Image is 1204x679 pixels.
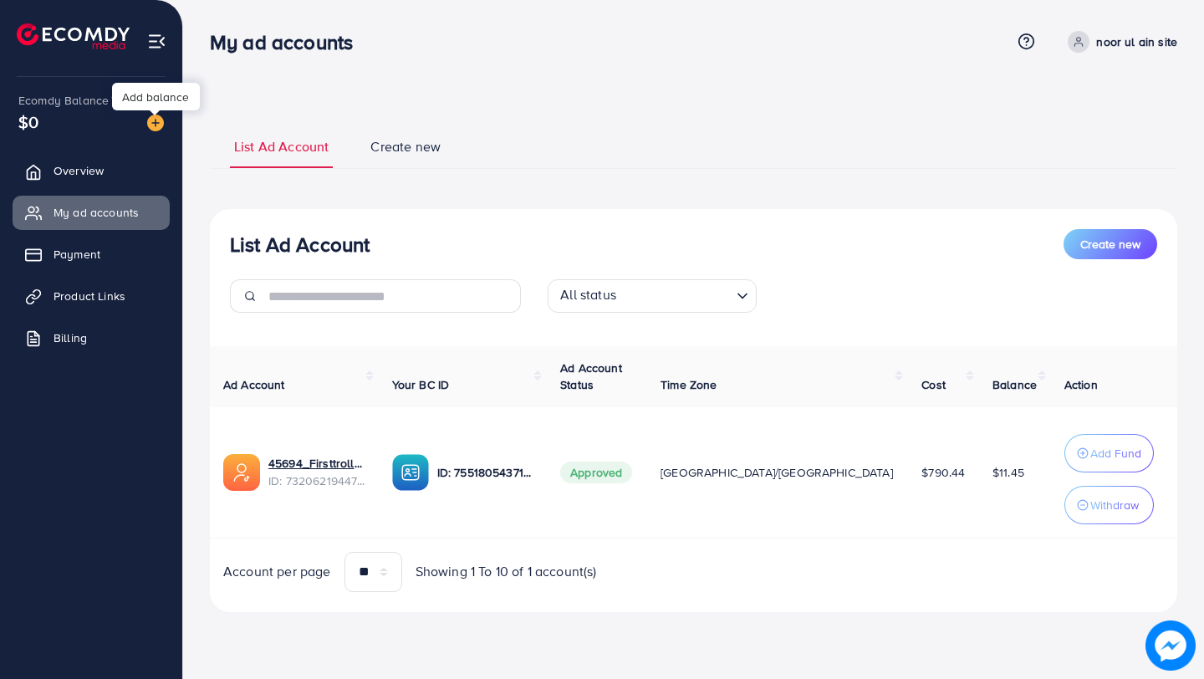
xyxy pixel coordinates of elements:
div: Add balance [112,83,200,110]
button: Add Fund [1064,434,1154,472]
span: $790.44 [921,464,965,481]
img: menu [147,32,166,51]
span: List Ad Account [234,137,329,156]
a: 45694_Firsttrolly_1704465137831 [268,455,365,472]
span: ID: 7320621944758534145 [268,472,365,489]
span: Create new [1080,236,1140,253]
a: Overview [13,154,170,187]
h3: List Ad Account [230,232,370,257]
span: All status [557,282,620,309]
a: noor ul ain site [1061,31,1177,53]
div: Search for option [548,279,757,313]
span: Billing [54,329,87,346]
span: Ad Account Status [560,360,622,393]
span: Overview [54,162,104,179]
p: Withdraw [1090,495,1139,515]
img: image [147,115,164,131]
a: Payment [13,237,170,271]
span: Balance [992,376,1037,393]
p: noor ul ain site [1096,32,1177,52]
span: Product Links [54,288,125,304]
span: Payment [54,246,100,263]
span: Cost [921,376,946,393]
span: Action [1064,376,1098,393]
span: Ecomdy Balance [18,92,109,109]
span: Account per page [223,562,331,581]
p: Add Fund [1090,443,1141,463]
button: Create new [1064,229,1157,259]
span: $11.45 [992,464,1024,481]
span: $0 [18,110,38,134]
a: Billing [13,321,170,355]
p: ID: 7551805437130473490 [437,462,534,482]
button: Withdraw [1064,486,1154,524]
a: My ad accounts [13,196,170,229]
img: image [1145,620,1196,671]
img: logo [17,23,130,49]
h3: My ad accounts [210,30,366,54]
span: Ad Account [223,376,285,393]
span: Approved [560,462,632,483]
img: ic-ba-acc.ded83a64.svg [392,454,429,491]
span: Time Zone [661,376,717,393]
span: Your BC ID [392,376,450,393]
input: Search for option [621,283,730,309]
a: Product Links [13,279,170,313]
span: My ad accounts [54,204,139,221]
div: <span class='underline'>45694_Firsttrolly_1704465137831</span></br>7320621944758534145 [268,455,365,489]
span: Create new [370,137,441,156]
span: Showing 1 To 10 of 1 account(s) [416,562,597,581]
span: [GEOGRAPHIC_DATA]/[GEOGRAPHIC_DATA] [661,464,893,481]
img: ic-ads-acc.e4c84228.svg [223,454,260,491]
